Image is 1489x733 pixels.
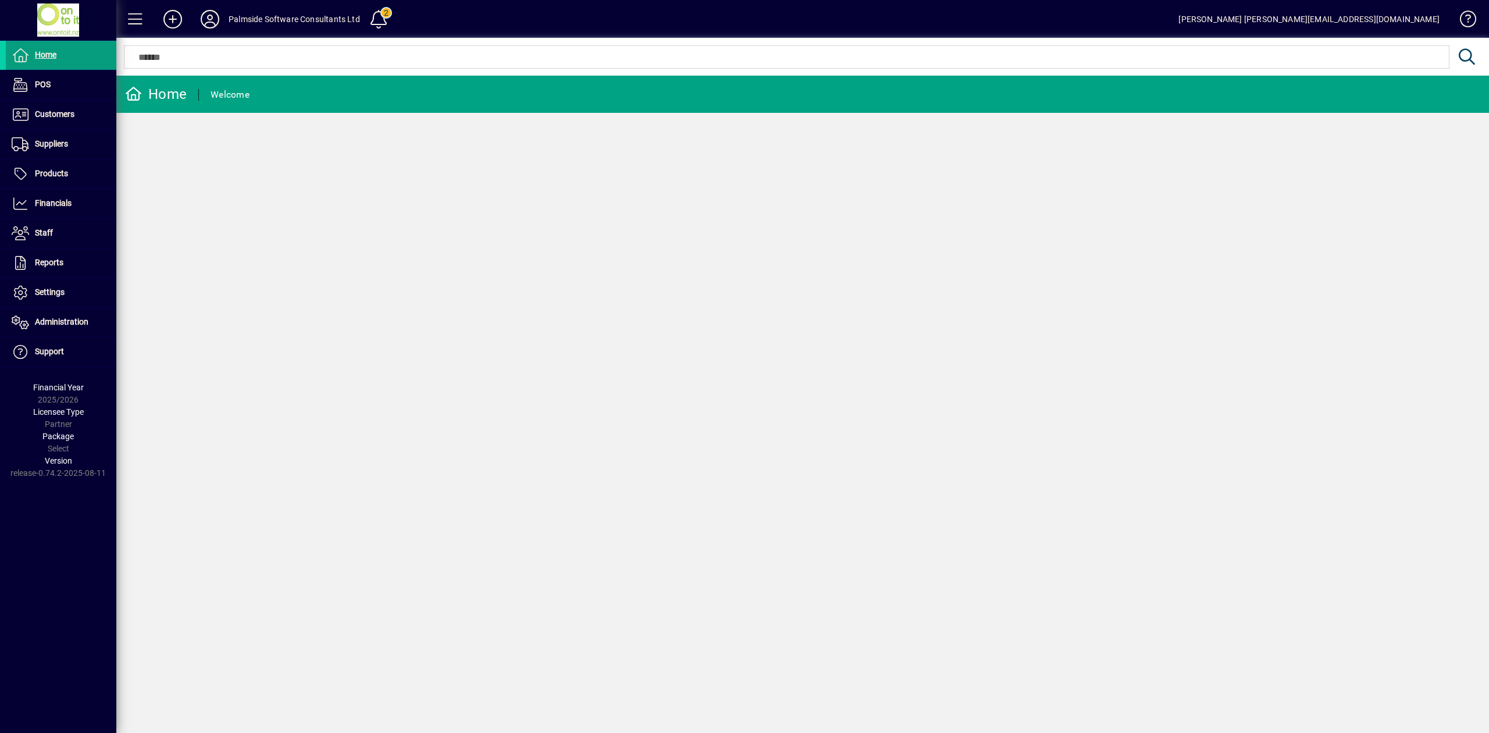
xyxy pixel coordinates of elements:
[45,456,72,465] span: Version
[6,308,116,337] a: Administration
[33,383,84,392] span: Financial Year
[35,50,56,59] span: Home
[229,10,360,29] div: Palmside Software Consultants Ltd
[6,100,116,129] a: Customers
[35,228,53,237] span: Staff
[211,86,250,104] div: Welcome
[33,407,84,417] span: Licensee Type
[1178,10,1440,29] div: [PERSON_NAME] [PERSON_NAME][EMAIL_ADDRESS][DOMAIN_NAME]
[35,287,65,297] span: Settings
[35,198,72,208] span: Financials
[191,9,229,30] button: Profile
[125,85,187,104] div: Home
[35,80,51,89] span: POS
[154,9,191,30] button: Add
[35,169,68,178] span: Products
[6,130,116,159] a: Suppliers
[6,159,116,188] a: Products
[6,278,116,307] a: Settings
[42,432,74,441] span: Package
[35,347,64,356] span: Support
[6,70,116,99] a: POS
[6,248,116,277] a: Reports
[6,337,116,366] a: Support
[35,258,63,267] span: Reports
[35,139,68,148] span: Suppliers
[6,189,116,218] a: Financials
[35,317,88,326] span: Administration
[6,219,116,248] a: Staff
[35,109,74,119] span: Customers
[1451,2,1474,40] a: Knowledge Base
